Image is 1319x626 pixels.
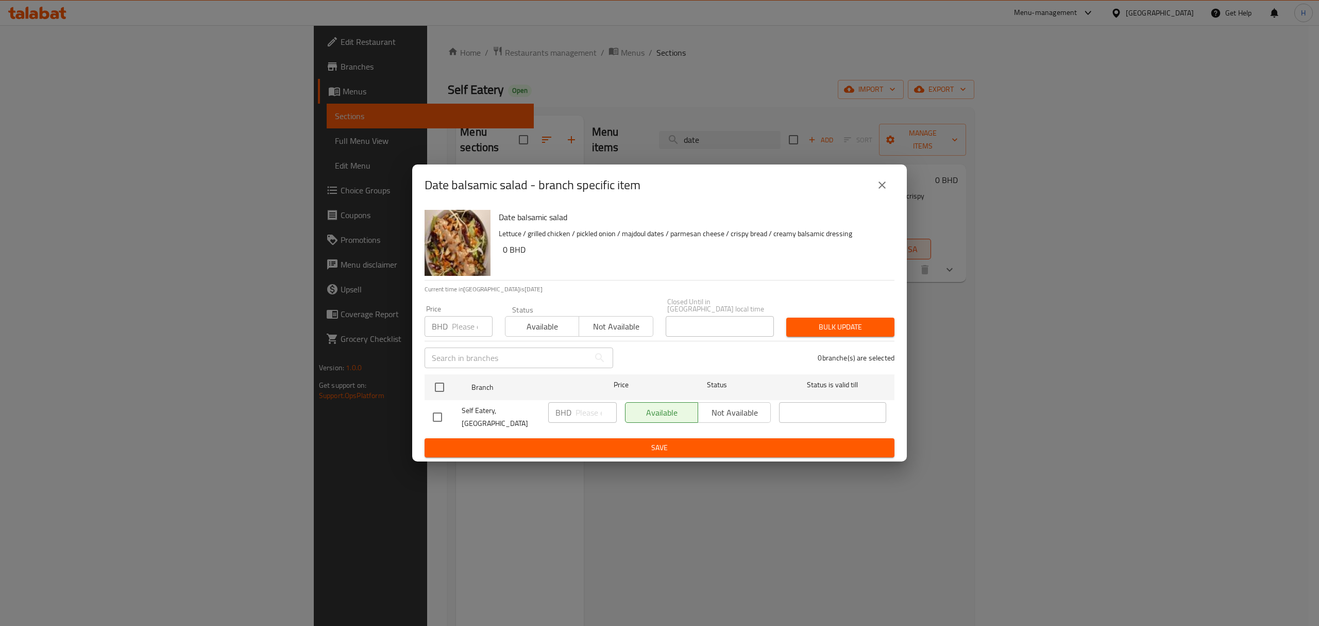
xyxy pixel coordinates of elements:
button: close [870,173,894,197]
button: Not available [579,316,653,337]
span: Status is valid till [779,378,886,391]
p: BHD [555,406,571,419]
p: BHD [432,320,448,333]
input: Search in branches [425,348,589,368]
button: Available [505,316,579,337]
button: Save [425,438,894,457]
span: Available [510,319,575,334]
img: Date balsamic salad [425,210,491,276]
p: Current time in [GEOGRAPHIC_DATA] is [DATE] [425,285,894,294]
input: Please enter price [452,316,493,337]
p: Lettuce / grilled chicken / pickled onion / majdoul dates / parmesan cheese / crispy bread / crea... [499,227,886,240]
p: 0 branche(s) are selected [818,353,894,363]
h2: Date balsamic salad - branch specific item [425,177,640,193]
h6: 0 BHD [503,242,886,257]
span: Bulk update [794,321,886,334]
span: Save [433,441,886,454]
span: Not available [583,319,649,334]
h6: Date balsamic salad [499,210,886,224]
span: Branch [471,381,579,394]
span: Price [587,378,655,391]
span: Status [664,378,771,391]
button: Bulk update [786,318,894,337]
span: Self Eatery, [GEOGRAPHIC_DATA] [462,404,540,430]
input: Please enter price [576,402,617,423]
